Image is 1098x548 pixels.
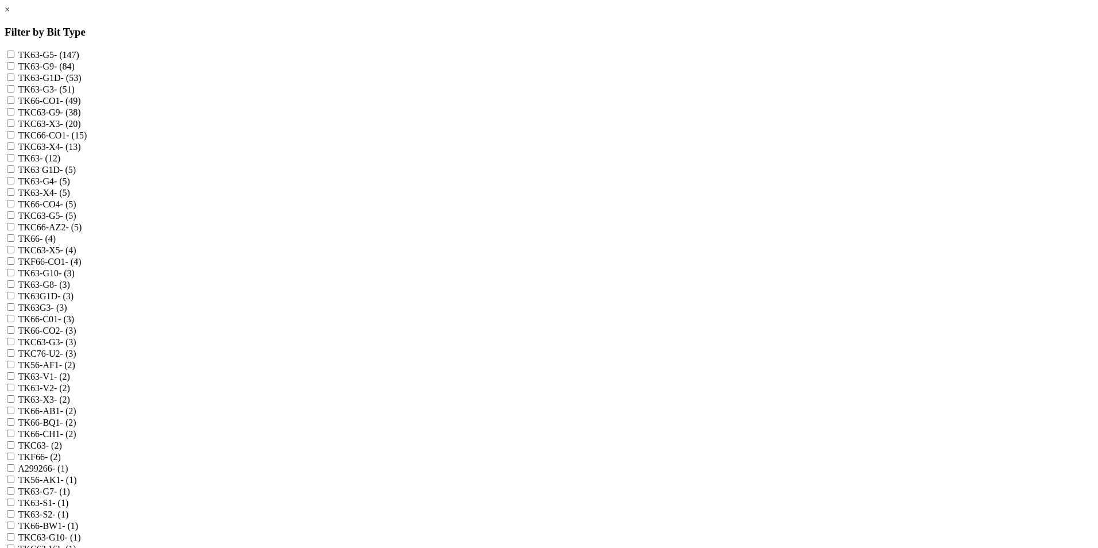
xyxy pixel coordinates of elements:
label: TK63 G1D [18,165,76,175]
label: TK63-V2 [18,383,70,393]
span: - (2) [45,452,61,462]
label: TK63-G10 [18,268,75,278]
label: TK66-CO4 [18,199,76,209]
span: - (3) [60,349,76,358]
span: - (4) [65,257,82,267]
label: TKC63-X5 [18,245,76,255]
span: - (3) [60,337,76,347]
label: TKC63-G9 [18,107,81,117]
span: - (147) [54,50,79,60]
span: - (2) [54,372,70,381]
span: - (2) [54,395,70,404]
span: - (1) [65,532,81,542]
label: TK63G3 [18,303,67,312]
label: TK63-G7 [18,487,70,496]
h3: Filter by Bit Type [5,26,1093,38]
label: TK66-BW1 [18,521,78,531]
label: TK63-G1D [18,73,82,83]
span: - (1) [52,510,68,519]
label: TK63-G5 [18,50,79,60]
label: TK66-CO2 [18,326,76,335]
label: TKC63-G5 [18,211,76,221]
label: TKC66-CO1 [18,130,87,140]
label: TK66-C01 [18,314,74,324]
label: TK63-S2 [18,510,69,519]
label: TK66-CO1 [18,96,81,106]
label: TK63-X3 [18,395,70,404]
span: - (5) [60,211,76,221]
span: - (3) [60,326,76,335]
span: - (3) [59,268,75,278]
span: - (2) [59,360,75,370]
label: TK63-S1 [18,498,69,508]
label: TKC63 [18,441,62,450]
label: TKC66-AZ2 [18,222,82,232]
label: TK66-AB1 [18,406,76,416]
span: - (49) [60,96,81,106]
span: - (4) [40,234,56,244]
span: - (4) [60,245,76,255]
span: - (2) [60,429,76,439]
span: - (2) [60,418,76,427]
span: - (3) [54,280,70,290]
label: TK56-AF1 [18,360,75,370]
label: TK66 [18,234,56,244]
span: - (5) [65,222,82,232]
span: - (12) [40,153,60,163]
span: - (1) [52,464,68,473]
label: TK63-V1 [18,372,70,381]
label: TK66-CH1 [18,429,76,439]
label: TK63 [18,153,60,163]
label: TKC63-X4 [18,142,81,152]
span: - (1) [52,498,68,508]
label: TKC63-X3 [18,119,81,129]
span: - (2) [46,441,62,450]
label: TK66-BQ1 [18,418,76,427]
span: - (5) [54,176,70,186]
span: - (84) [54,61,75,71]
span: - (5) [60,199,76,209]
span: - (53) [60,73,81,83]
span: - (1) [54,487,70,496]
span: - (1) [62,521,78,531]
span: - (3) [51,303,67,312]
span: - (5) [60,165,76,175]
label: TKC63-G10 [18,532,81,542]
label: TK56-AK1 [18,475,77,485]
span: - (1) [60,475,76,485]
label: A299266 [18,464,68,473]
label: TK63-G8 [18,280,70,290]
label: TK63-X4 [18,188,70,198]
span: - (5) [54,188,70,198]
span: - (2) [54,383,70,393]
label: TKC63-G3 [18,337,76,347]
span: - (15) [66,130,87,140]
span: - (13) [60,142,81,152]
span: - (20) [60,119,81,129]
span: - (3) [58,314,74,324]
label: TKF66-CO1 [18,257,82,267]
label: TK63-G3 [18,84,75,94]
label: TK63G1D [18,291,74,301]
span: - (38) [60,107,81,117]
label: TKF66 [18,452,61,462]
label: TK63-G9 [18,61,75,71]
a: × [5,5,10,14]
span: - (51) [54,84,75,94]
label: TKC76-U2 [18,349,76,358]
label: TK63-G4 [18,176,70,186]
span: - (2) [60,406,76,416]
span: - (3) [57,291,74,301]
